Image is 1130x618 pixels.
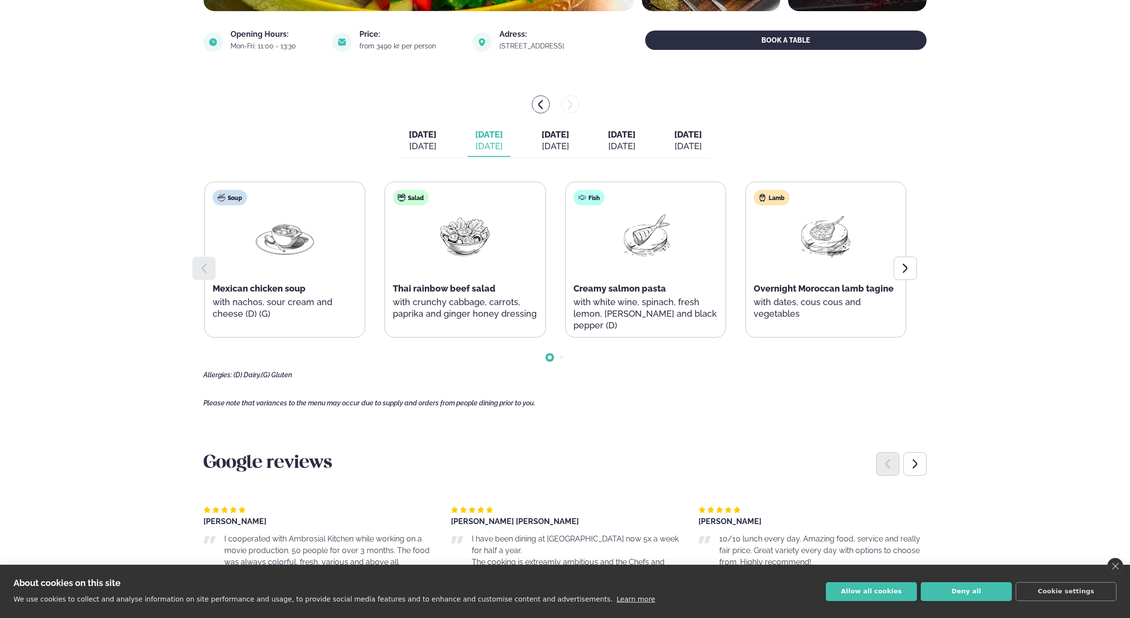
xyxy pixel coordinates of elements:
[233,371,261,379] span: (D) Dairy,
[758,194,766,201] img: Lamb.svg
[203,399,535,407] span: Please note that variances to the menu may occur due to supply and orders from people dining prio...
[14,595,613,603] p: We use cookies to collect and analyse information on site performance and usage, to provide socia...
[645,31,927,50] button: BOOK A TABLE
[14,578,121,588] strong: About cookies on this site
[213,190,247,205] div: Soup
[876,452,899,476] div: Previous slide
[401,125,444,157] button: [DATE] [DATE]
[224,534,430,613] span: I cooperated with Ambrosial Kitchen while working on a movie production. 50 people for over 3 mon...
[903,452,927,476] div: Next slide
[472,556,679,580] p: The cooking is extreamly ambitious and the Chefs and other staff there is terrific.
[921,582,1012,601] button: Deny all
[608,129,635,139] span: [DATE]
[434,213,496,258] img: Salad.png
[261,371,292,379] span: (G) Gluten
[231,31,321,38] div: Opening Hours:
[213,283,306,294] span: Mexican chicken soup
[542,140,569,152] div: [DATE]
[754,190,789,205] div: Lamb
[600,125,643,157] button: [DATE] [DATE]
[795,213,857,258] img: Lamb-Meat.png
[451,518,679,525] div: [PERSON_NAME] [PERSON_NAME]
[332,32,352,52] img: image alt
[472,533,679,556] p: I have been dining at [GEOGRAPHIC_DATA] now 5x a week for half a year.
[409,140,436,152] div: [DATE]
[754,296,898,320] p: with dates, cous cous and vegetables
[213,296,357,320] p: with nachos, sour cream and cheese (D) (G)
[475,140,503,152] div: [DATE]
[393,283,495,294] span: Thai rainbow beef salad
[559,355,563,359] span: Go to slide 2
[617,595,655,603] a: Learn more
[548,355,552,359] span: Go to slide 1
[698,518,927,525] div: [PERSON_NAME]
[666,125,710,157] button: [DATE] [DATE]
[359,42,461,50] div: from 3490 kr per person
[203,452,927,475] h3: Google reviews
[393,296,537,320] p: with crunchy cabbage, carrots, paprika and ginger honey dressing
[217,194,225,201] img: soup.svg
[1107,558,1123,574] a: close
[754,283,894,294] span: Overnight Moroccan lamb tagine
[534,125,577,157] button: [DATE] [DATE]
[719,534,920,567] span: 10/10 lunch every day. Amazing food, service and really fair price. Great variety every day with ...
[203,32,223,52] img: image alt
[674,140,702,152] div: [DATE]
[573,283,666,294] span: Creamy salmon pasta
[532,95,550,113] button: menu-btn-left
[231,42,321,50] div: Mon-Fri: 11:00 - 13:30
[203,371,232,379] span: Allergies:
[472,32,492,52] img: image alt
[203,518,432,525] div: [PERSON_NAME]
[561,95,579,113] button: menu-btn-right
[393,190,429,205] div: Salad
[542,129,569,139] span: [DATE]
[1016,582,1116,601] button: Cookie settings
[608,140,635,152] div: [DATE]
[359,31,461,38] div: Price:
[578,194,586,201] img: fish.svg
[467,125,511,157] button: [DATE] [DATE]
[573,296,718,331] p: with white wine, spinach, fresh lemon, [PERSON_NAME] and black pepper (D)
[499,31,589,38] div: Adress:
[826,582,917,601] button: Allow all cookies
[398,194,405,201] img: salad.svg
[409,129,436,139] span: [DATE]
[615,213,677,258] img: Fish.png
[254,213,316,258] img: Soup.png
[475,129,503,139] span: [DATE]
[573,190,604,205] div: Fish
[674,129,702,139] span: [DATE]
[499,40,589,52] a: link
